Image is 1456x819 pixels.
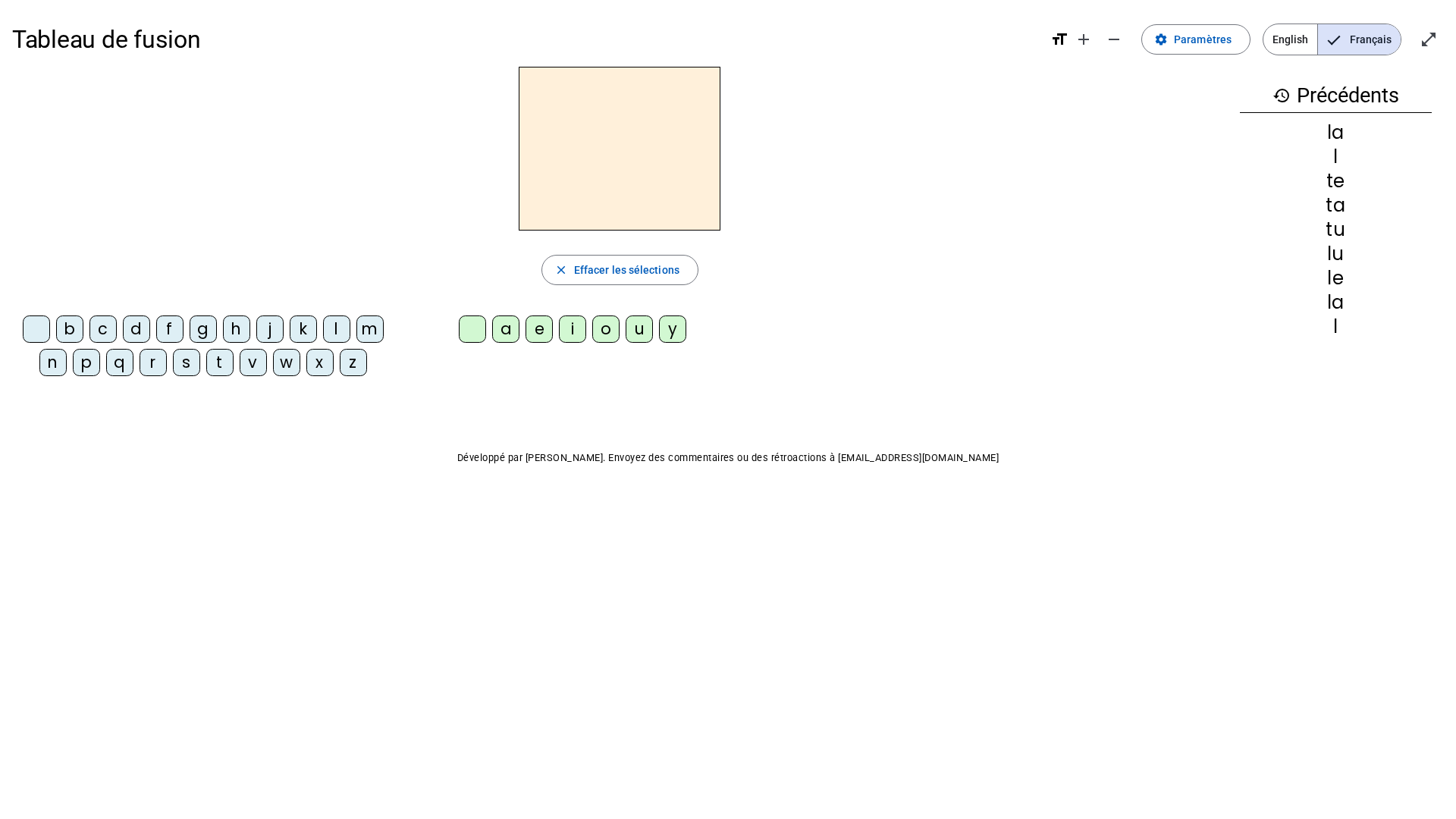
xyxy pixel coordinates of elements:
[1240,221,1432,239] div: tu
[73,349,100,376] div: p
[659,315,686,343] div: y
[1240,196,1432,215] div: ta
[256,315,284,343] div: j
[273,349,300,376] div: w
[1154,33,1168,46] mat-icon: settings
[1240,318,1432,336] div: l
[323,315,350,343] div: l
[1141,24,1250,55] button: Paramètres
[626,315,653,343] div: u
[340,349,367,376] div: z
[173,349,200,376] div: s
[56,315,83,343] div: b
[106,349,133,376] div: q
[1240,172,1432,190] div: te
[1068,24,1099,55] button: Augmenter la taille de la police
[1240,79,1432,113] h3: Précédents
[574,261,679,279] span: Effacer les sélections
[223,315,250,343] div: h
[1174,30,1232,49] span: Paramètres
[526,315,553,343] div: e
[592,315,620,343] div: o
[1099,24,1129,55] button: Diminuer la taille de la police
[492,315,519,343] div: a
[12,449,1444,467] p: Développé par [PERSON_NAME]. Envoyez des commentaires ou des rétroactions à [EMAIL_ADDRESS][DOMAI...
[39,349,67,376] div: n
[123,315,150,343] div: d
[156,315,184,343] div: f
[1240,124,1432,142] div: la
[306,349,334,376] div: x
[290,315,317,343] div: k
[190,315,217,343] div: g
[1240,148,1432,166] div: l
[1263,24,1317,55] span: English
[1240,293,1432,312] div: la
[554,263,568,277] mat-icon: close
[1272,86,1291,105] mat-icon: history
[1050,30,1068,49] mat-icon: format_size
[1240,245,1432,263] div: lu
[559,315,586,343] div: i
[1075,30,1093,49] mat-icon: add
[140,349,167,376] div: r
[1318,24,1401,55] span: Français
[206,349,234,376] div: t
[1105,30,1123,49] mat-icon: remove
[1414,24,1444,55] button: Entrer en plein écran
[1240,269,1432,287] div: le
[89,315,117,343] div: c
[240,349,267,376] div: v
[1420,30,1438,49] mat-icon: open_in_full
[541,255,698,285] button: Effacer les sélections
[356,315,384,343] div: m
[12,15,1038,64] h1: Tableau de fusion
[1263,24,1401,55] mat-button-toggle-group: Language selection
